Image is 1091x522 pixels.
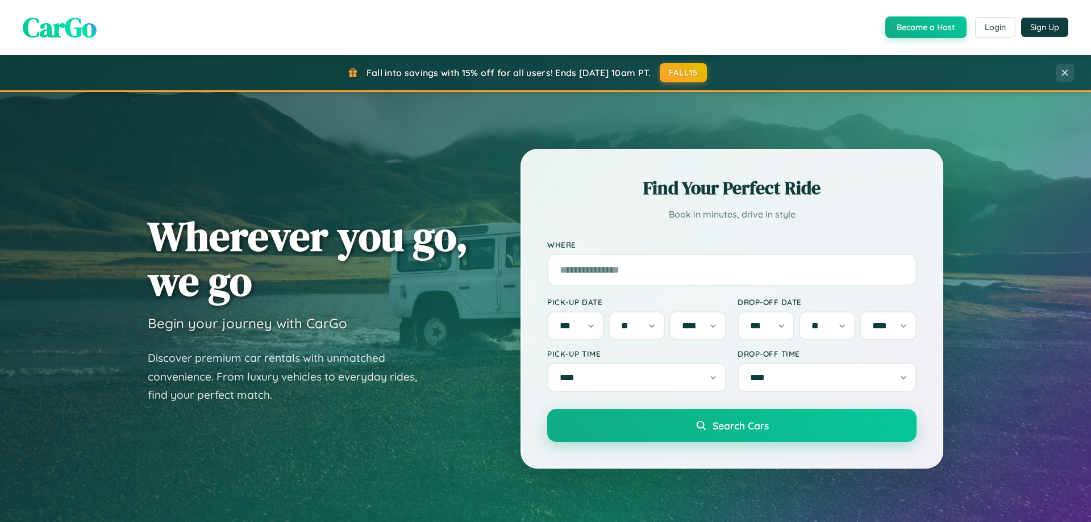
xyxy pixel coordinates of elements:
h2: Find Your Perfect Ride [547,176,917,201]
h1: Wherever you go, we go [148,214,468,303]
button: Sign Up [1021,18,1068,37]
button: Become a Host [885,16,967,38]
button: Login [975,17,1015,37]
p: Discover premium car rentals with unmatched convenience. From luxury vehicles to everyday rides, ... [148,349,432,404]
label: Where [547,240,917,249]
span: Fall into savings with 15% off for all users! Ends [DATE] 10am PT. [367,67,651,78]
button: Search Cars [547,409,917,442]
span: Search Cars [713,419,769,432]
button: FALL15 [660,63,707,82]
label: Pick-up Time [547,349,726,358]
span: CarGo [23,9,97,46]
label: Drop-off Time [738,349,917,358]
label: Drop-off Date [738,297,917,307]
p: Book in minutes, drive in style [547,206,917,223]
label: Pick-up Date [547,297,726,307]
h3: Begin your journey with CarGo [148,315,347,332]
